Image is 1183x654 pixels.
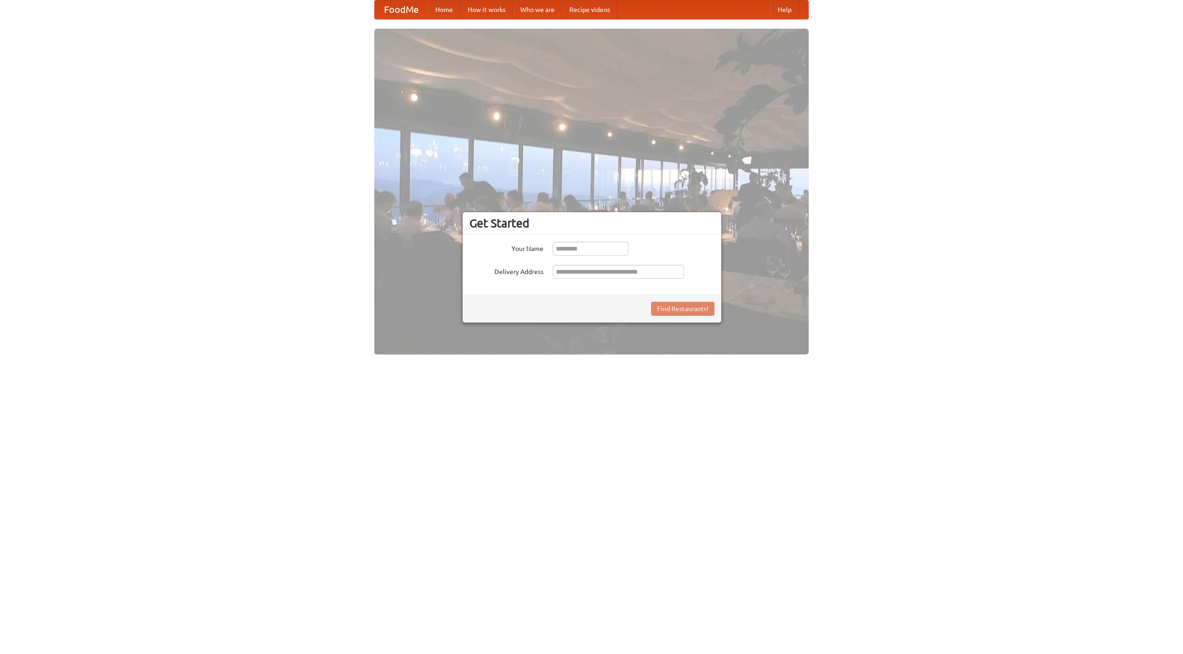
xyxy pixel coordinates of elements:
label: Your Name [470,242,543,253]
a: How it works [460,0,513,19]
a: Recipe videos [562,0,617,19]
button: Find Restaurants! [651,302,714,316]
a: Home [428,0,460,19]
a: FoodMe [375,0,428,19]
h3: Get Started [470,216,714,230]
a: Who we are [513,0,562,19]
label: Delivery Address [470,265,543,276]
a: Help [770,0,799,19]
